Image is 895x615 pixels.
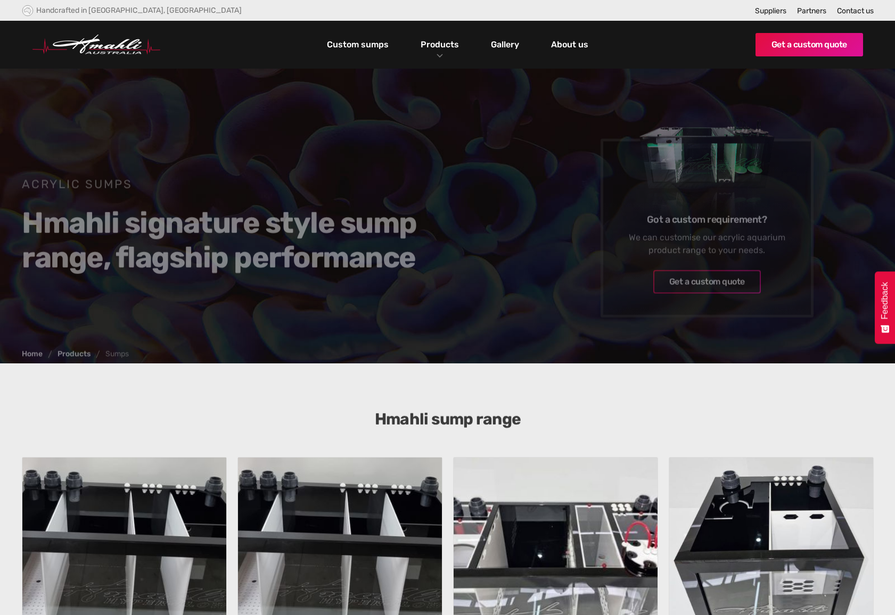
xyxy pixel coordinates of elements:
[548,36,591,54] a: About us
[105,351,129,358] div: Sumps
[880,282,890,319] span: Feedback
[32,35,160,55] a: home
[32,35,160,55] img: Hmahli Australia Logo
[22,351,43,358] a: Home
[619,88,794,245] img: Sumps
[755,6,786,15] a: Suppliers
[36,6,242,15] div: Handcrafted in [GEOGRAPHIC_DATA], [GEOGRAPHIC_DATA]
[413,21,467,69] div: Products
[653,270,760,294] a: Get a custom quote
[22,176,432,192] h1: Acrylic Sumps
[797,6,826,15] a: Partners
[837,6,874,15] a: Contact us
[875,271,895,344] button: Feedback - Show survey
[669,276,744,288] div: Get a custom quote
[488,36,522,54] a: Gallery
[243,410,653,429] h3: Hmahli sump range
[619,213,794,226] h6: Got a custom requirement?
[58,351,91,358] a: Products
[418,37,462,52] a: Products
[324,36,391,54] a: Custom sumps
[22,205,432,275] h2: Hmahli signature style sump range, flagship performance
[756,33,863,56] a: Get a custom quote
[619,231,794,257] div: We can customise our acrylic aquarium product range to your needs.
